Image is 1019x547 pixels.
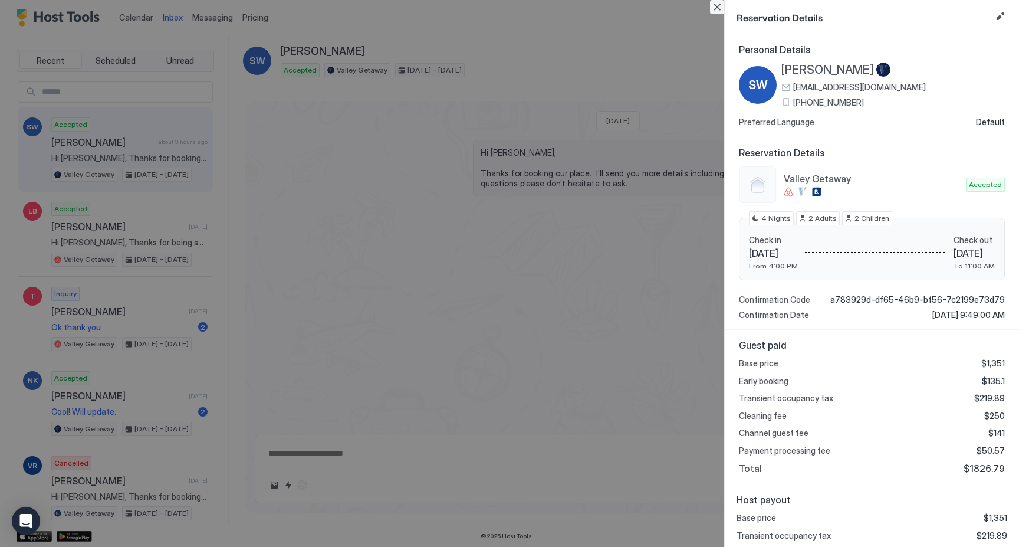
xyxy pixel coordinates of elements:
[739,376,788,386] span: Early booking
[984,411,1005,421] span: $250
[739,358,778,369] span: Base price
[932,310,1005,320] span: [DATE] 9:49:00 AM
[739,428,808,438] span: Channel guest fee
[981,358,1005,369] span: $1,351
[739,393,833,404] span: Transient occupancy tax
[737,513,776,523] span: Base price
[976,117,1005,127] span: Default
[954,261,995,270] span: To 11:00 AM
[749,247,798,259] span: [DATE]
[793,82,926,93] span: [EMAIL_ADDRESS][DOMAIN_NAME]
[748,76,768,94] span: SW
[761,213,791,224] span: 4 Nights
[988,428,1005,438] span: $141
[749,235,798,245] span: Check in
[969,179,1002,190] span: Accepted
[739,411,787,421] span: Cleaning fee
[964,463,1005,474] span: $1826.79
[974,393,1005,404] span: $219.89
[737,9,991,24] span: Reservation Details
[830,294,1005,305] span: a783929d-df65-46b9-bf56-7c2199e73d79
[749,261,798,270] span: From 4:00 PM
[954,247,995,259] span: [DATE]
[739,44,1005,55] span: Personal Details
[977,530,1007,541] span: $219.89
[793,97,864,108] span: [PHONE_NUMBER]
[993,9,1007,24] button: Edit reservation
[739,310,809,320] span: Confirmation Date
[739,147,1005,159] span: Reservation Details
[954,235,995,245] span: Check out
[737,530,831,541] span: Transient occupancy tax
[854,213,889,224] span: 2 Children
[982,376,1005,386] span: $135.1
[808,213,837,224] span: 2 Adults
[784,173,961,185] span: Valley Getaway
[984,513,1007,523] span: $1,351
[737,494,1007,506] span: Host payout
[739,339,1005,351] span: Guest paid
[12,507,40,535] div: Open Intercom Messenger
[739,446,830,456] span: Payment processing fee
[739,117,814,127] span: Preferred Language
[739,463,762,474] span: Total
[977,446,1005,456] span: $50.57
[781,63,874,77] span: [PERSON_NAME]
[739,294,810,305] span: Confirmation Code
